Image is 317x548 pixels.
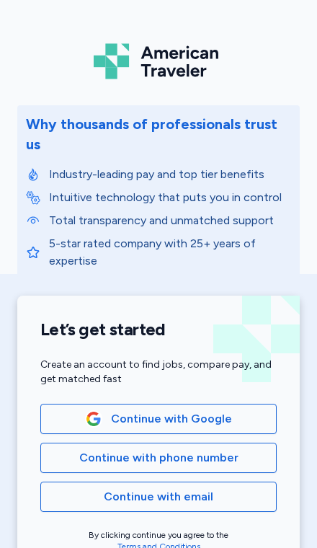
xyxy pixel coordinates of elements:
[40,443,277,473] button: Continue with phone number
[49,189,291,206] p: Intuitive technology that puts you in control
[86,411,102,427] img: Google Logo
[40,404,277,434] button: Google LogoContinue with Google
[79,449,238,467] span: Continue with phone number
[49,235,291,270] p: 5-star rated company with 25+ years of expertise
[40,358,277,386] div: Create an account to find jobs, compare pay, and get matched fast
[104,488,213,505] span: Continue with email
[40,319,277,340] h1: Let’s get started
[49,166,291,183] p: Industry-leading pay and top tier benefits
[26,114,291,154] div: Why thousands of professionals trust us
[49,212,291,229] p: Total transparency and unmatched support
[111,410,232,428] span: Continue with Google
[40,482,277,512] button: Continue with email
[94,40,223,82] img: Logo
